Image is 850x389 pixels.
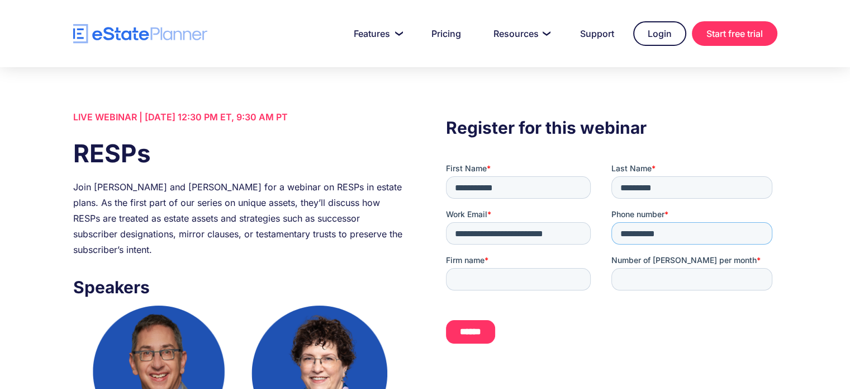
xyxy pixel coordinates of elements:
div: LIVE WEBINAR | [DATE] 12:30 PM ET, 9:30 AM PT [73,109,404,125]
h3: Speakers [73,274,404,300]
a: home [73,24,207,44]
iframe: Form 0 [446,163,777,363]
a: Start free trial [692,21,777,46]
a: Resources [480,22,561,45]
a: Login [633,21,686,46]
h3: Register for this webinar [446,115,777,140]
a: Support [567,22,628,45]
a: Pricing [418,22,474,45]
div: Join [PERSON_NAME] and [PERSON_NAME] for a webinar on RESPs in estate plans. As the first part of... [73,179,404,257]
h1: RESPs [73,136,404,171]
a: Features [340,22,412,45]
